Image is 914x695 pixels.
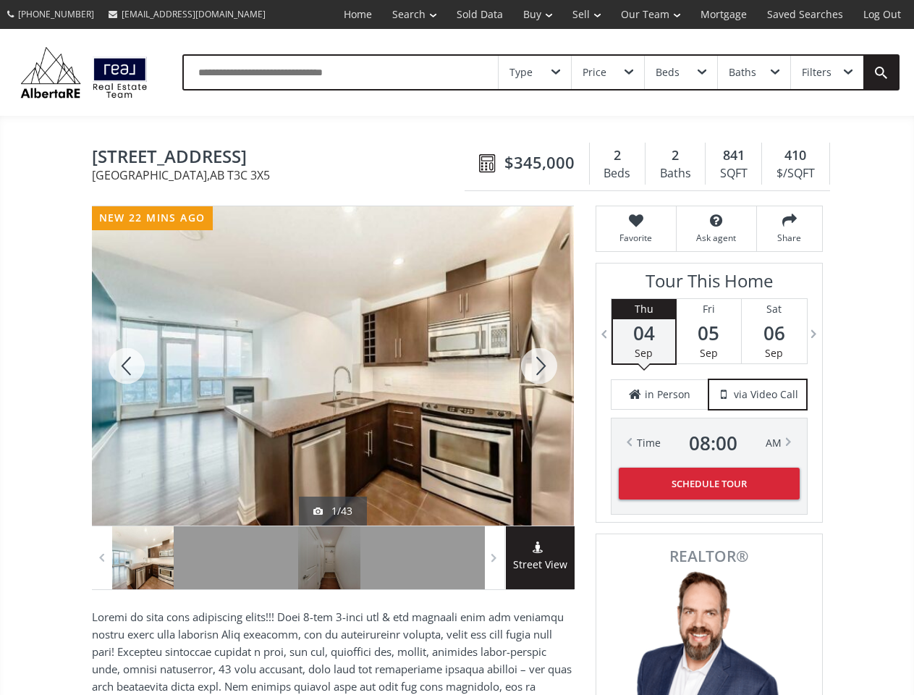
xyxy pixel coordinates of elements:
div: Sat [742,299,807,319]
div: 410 [769,146,821,165]
div: Thu [613,299,675,319]
span: [PHONE_NUMBER] [18,8,94,20]
span: Sep [635,346,653,360]
span: 06 [742,323,807,343]
div: Price [583,67,606,77]
div: 2 [597,146,638,165]
div: Baths [653,163,698,185]
div: new 22 mins ago [92,206,213,230]
div: 2 [653,146,698,165]
span: 55 Spruce Place SW #1606 [92,147,472,169]
span: Sep [765,346,783,360]
span: via Video Call [734,387,798,402]
button: Schedule Tour [619,468,800,500]
span: REALTOR® [612,549,806,564]
span: [GEOGRAPHIC_DATA] , AB T3C 3X5 [92,169,472,181]
div: Type [509,67,533,77]
div: Filters [802,67,832,77]
div: 55 Spruce Place SW #1606 Calgary, AB T3C 3X5 - Photo 1 of 43 [92,206,574,526]
span: [EMAIL_ADDRESS][DOMAIN_NAME] [122,8,266,20]
span: 05 [677,323,741,343]
div: Beds [597,163,638,185]
span: Favorite [604,232,669,244]
img: Logo [14,43,153,101]
span: Ask agent [684,232,749,244]
div: SQFT [713,163,754,185]
span: Sep [700,346,718,360]
a: [EMAIL_ADDRESS][DOMAIN_NAME] [101,1,273,28]
span: 841 [723,146,745,165]
div: 1/43 [313,504,352,518]
h3: Tour This Home [611,271,808,298]
div: $/SQFT [769,163,821,185]
span: 04 [613,323,675,343]
div: Baths [729,67,756,77]
span: in Person [645,387,690,402]
span: Share [764,232,815,244]
div: Beds [656,67,680,77]
div: Time AM [637,433,782,453]
span: $345,000 [504,151,575,174]
div: Fri [677,299,741,319]
span: 08 : 00 [689,433,737,453]
span: Street View [506,557,575,573]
